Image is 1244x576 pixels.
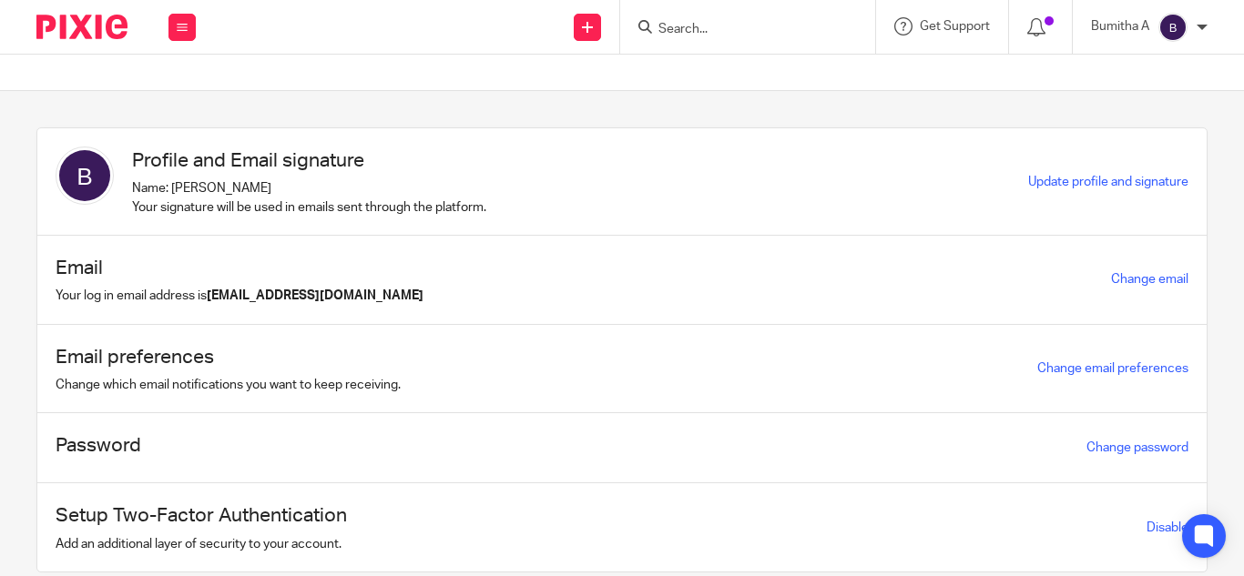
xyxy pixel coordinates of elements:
b: [EMAIL_ADDRESS][DOMAIN_NAME] [207,289,423,302]
a: Disable [1147,521,1188,534]
h1: Email [56,254,423,282]
p: Your log in email address is [56,287,423,305]
p: Bumitha A [1091,17,1149,35]
h1: Email preferences [56,343,401,371]
h1: Setup Two-Factor Authentication [56,501,347,530]
a: Change password [1086,441,1188,454]
span: Get Support [920,20,990,33]
h1: Password [56,431,141,460]
a: Change email preferences [1037,362,1188,375]
p: Change which email notifications you want to keep receiving. [56,376,401,394]
img: svg%3E [1158,13,1188,42]
img: svg%3E [56,147,114,205]
img: Pixie [36,15,127,39]
a: Update profile and signature [1028,176,1188,188]
p: Name: [PERSON_NAME] Your signature will be used in emails sent through the platform. [132,179,486,217]
input: Search [657,22,821,38]
a: Change email [1111,273,1188,286]
h1: Profile and Email signature [132,147,486,175]
p: Add an additional layer of security to your account. [56,535,347,553]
